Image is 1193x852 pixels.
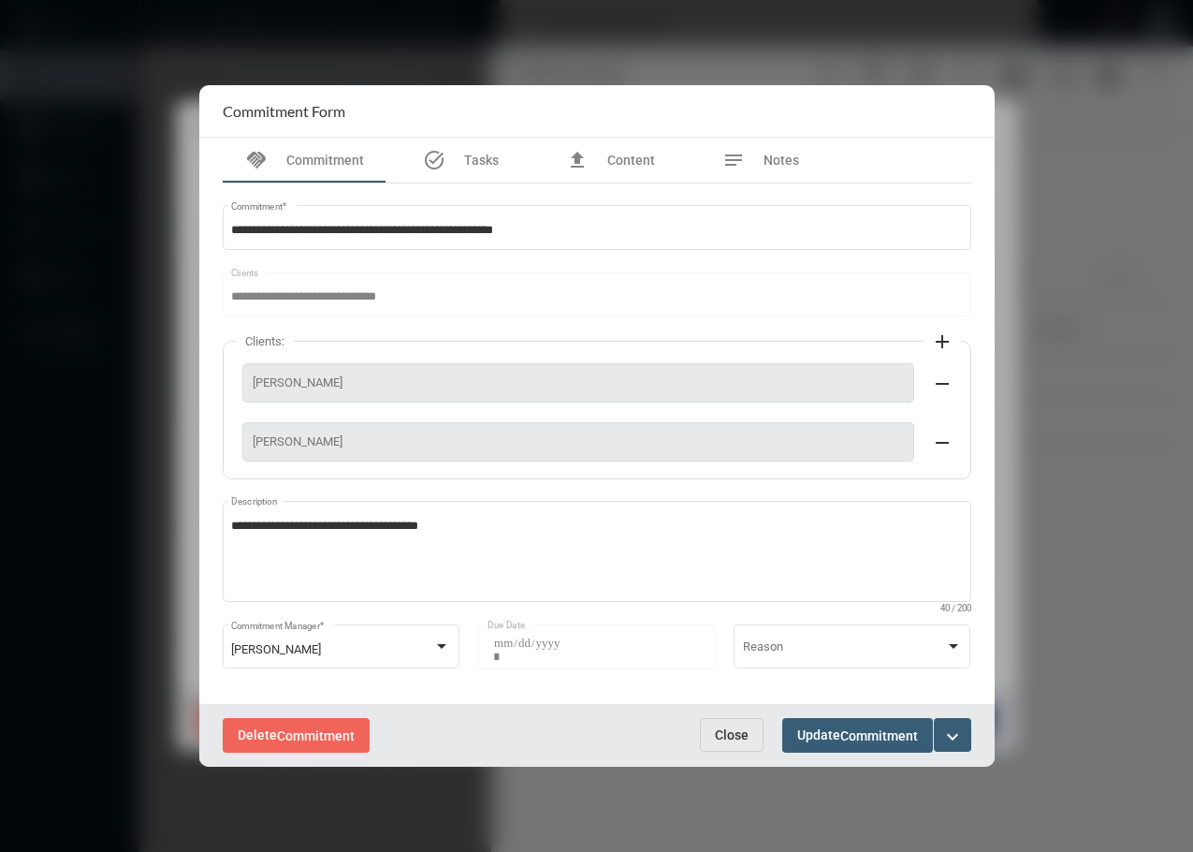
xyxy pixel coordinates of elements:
[286,153,364,168] span: Commitment
[715,727,749,742] span: Close
[931,432,953,454] mat-icon: remove
[238,727,355,742] span: Delete
[464,153,499,168] span: Tasks
[940,604,971,614] mat-hint: 40 / 200
[931,331,953,353] mat-icon: add
[253,434,904,448] span: [PERSON_NAME]
[223,718,370,753] button: DeleteCommitment
[566,149,589,171] mat-icon: file_upload
[245,149,268,171] mat-icon: handshake
[231,642,321,656] span: [PERSON_NAME]
[840,728,918,743] span: Commitment
[607,153,655,168] span: Content
[253,375,904,389] span: [PERSON_NAME]
[931,373,953,395] mat-icon: remove
[722,149,745,171] mat-icon: notes
[797,727,918,742] span: Update
[423,149,445,171] mat-icon: task_alt
[236,334,294,348] label: Clients:
[223,102,345,120] h2: Commitment Form
[700,718,764,752] button: Close
[764,153,799,168] span: Notes
[941,726,964,748] mat-icon: expand_more
[277,728,355,743] span: Commitment
[782,718,933,753] button: UpdateCommitment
